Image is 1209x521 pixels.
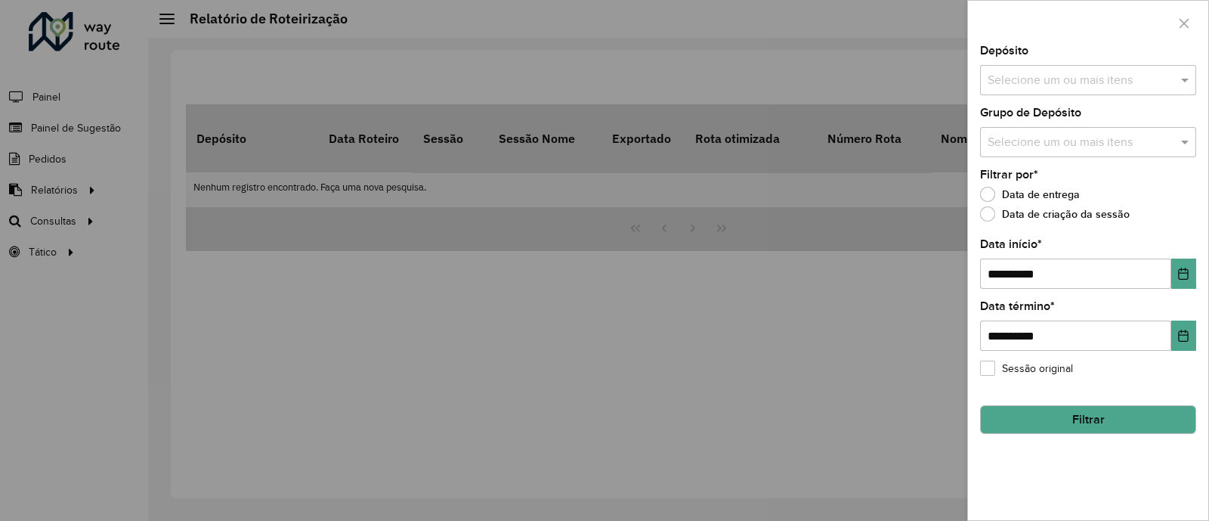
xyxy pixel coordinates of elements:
label: Data de entrega [980,187,1080,202]
button: Choose Date [1171,321,1196,351]
label: Data início [980,235,1042,253]
label: Data de criação da sessão [980,206,1130,222]
label: Depósito [980,42,1028,60]
button: Filtrar [980,405,1196,434]
label: Grupo de Depósito [980,104,1081,122]
label: Filtrar por [980,166,1038,184]
label: Data término [980,297,1055,315]
label: Sessão original [980,361,1073,377]
button: Choose Date [1171,259,1196,289]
